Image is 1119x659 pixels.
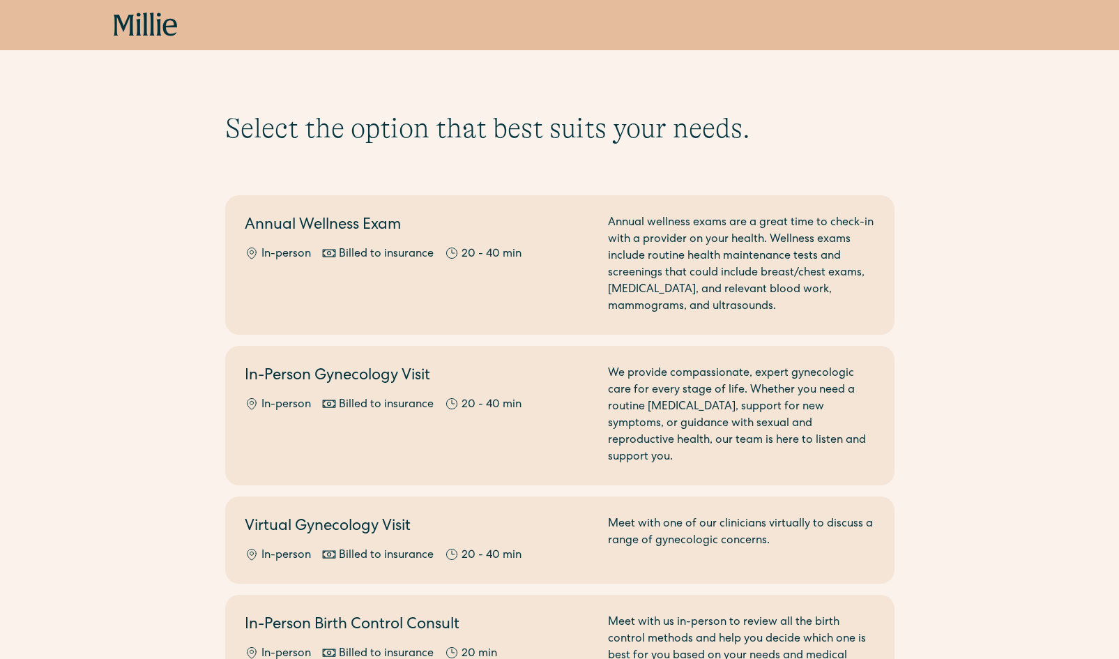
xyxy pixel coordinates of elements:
[339,246,434,263] div: Billed to insurance
[261,397,311,414] div: In-person
[339,547,434,564] div: Billed to insurance
[608,365,875,466] div: We provide compassionate, expert gynecologic care for every stage of life. Whether you need a rou...
[245,215,591,238] h2: Annual Wellness Exam
[339,397,434,414] div: Billed to insurance
[225,346,895,485] a: In-Person Gynecology VisitIn-personBilled to insurance20 - 40 minWe provide compassionate, expert...
[462,397,522,414] div: 20 - 40 min
[245,614,591,637] h2: In-Person Birth Control Consult
[225,497,895,584] a: Virtual Gynecology VisitIn-personBilled to insurance20 - 40 minMeet with one of our clinicians vi...
[245,365,591,388] h2: In-Person Gynecology Visit
[608,516,875,564] div: Meet with one of our clinicians virtually to discuss a range of gynecologic concerns.
[261,246,311,263] div: In-person
[462,246,522,263] div: 20 - 40 min
[462,547,522,564] div: 20 - 40 min
[225,112,895,145] h1: Select the option that best suits your needs.
[608,215,875,315] div: Annual wellness exams are a great time to check-in with a provider on your health. Wellness exams...
[245,516,591,539] h2: Virtual Gynecology Visit
[225,195,895,335] a: Annual Wellness ExamIn-personBilled to insurance20 - 40 minAnnual wellness exams are a great time...
[261,547,311,564] div: In-person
